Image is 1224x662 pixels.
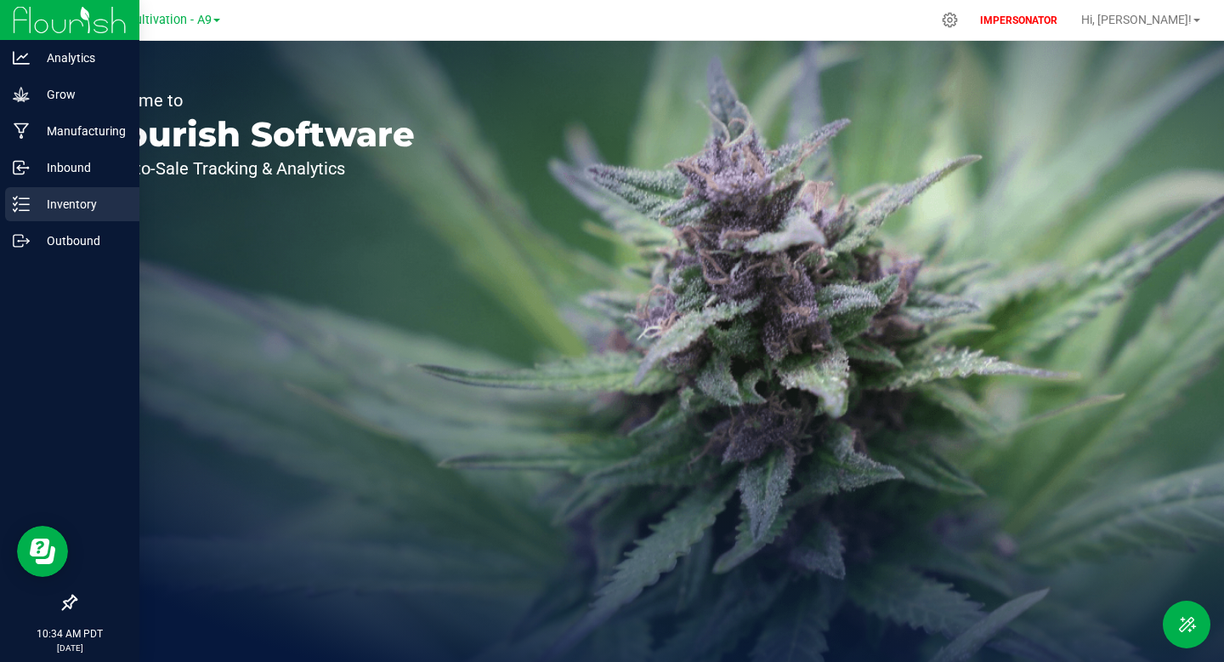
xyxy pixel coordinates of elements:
[17,526,68,577] iframe: Resource center
[8,642,132,654] p: [DATE]
[30,231,132,251] p: Outbound
[973,13,1064,28] p: IMPERSONATOR
[92,160,415,177] p: Seed-to-Sale Tracking & Analytics
[30,121,132,141] p: Manufacturing
[13,232,30,249] inline-svg: Outbound
[13,49,30,66] inline-svg: Analytics
[30,157,132,178] p: Inbound
[30,194,132,214] p: Inventory
[13,123,30,140] inline-svg: Manufacturing
[92,92,415,109] p: Welcome to
[13,196,30,213] inline-svg: Inventory
[1081,13,1192,26] span: Hi, [PERSON_NAME]!
[30,48,132,68] p: Analytics
[30,84,132,105] p: Grow
[127,13,212,27] span: Cultivation - A9
[13,159,30,176] inline-svg: Inbound
[92,117,415,151] p: Flourish Software
[8,626,132,642] p: 10:34 AM PDT
[13,86,30,103] inline-svg: Grow
[1163,601,1210,648] button: Toggle Menu
[939,12,960,28] div: Manage settings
